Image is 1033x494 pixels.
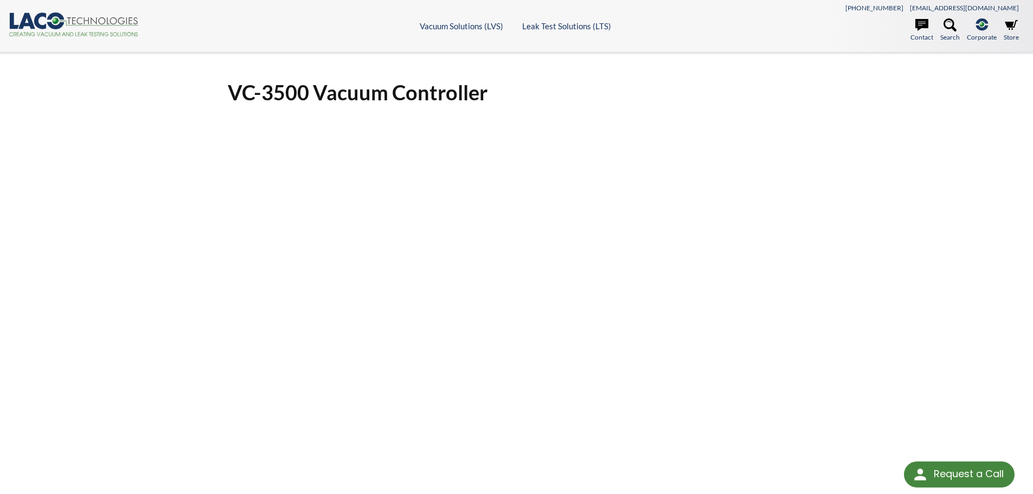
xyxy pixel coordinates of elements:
a: Contact [910,18,933,42]
div: Request a Call [934,461,1004,486]
a: Store [1004,18,1019,42]
img: round button [912,466,929,483]
a: [EMAIL_ADDRESS][DOMAIN_NAME] [910,4,1019,12]
span: Corporate [967,32,997,42]
a: Leak Test Solutions (LTS) [522,21,611,31]
h1: VC-3500 Vacuum Controller [228,79,806,106]
a: Search [940,18,960,42]
div: Request a Call [904,461,1015,487]
a: [PHONE_NUMBER] [845,4,903,12]
a: Vacuum Solutions (LVS) [420,21,503,31]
